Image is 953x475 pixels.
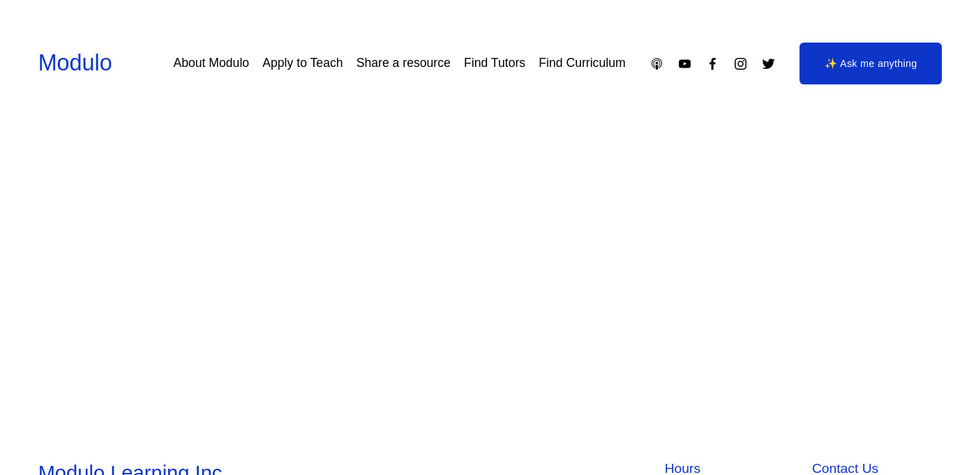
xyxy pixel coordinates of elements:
[357,51,451,75] a: Share a resource
[38,50,112,75] a: Modulo
[464,51,525,75] a: Find Tutors
[733,56,748,71] a: Instagram
[677,56,692,71] a: YouTube
[800,43,942,84] a: ✨ Ask me anything
[650,56,664,71] a: Apple Podcasts
[262,51,343,75] a: Apply to Teach
[705,56,720,71] a: Facebook
[761,56,776,71] a: Twitter
[539,51,625,75] a: Find Curriculum
[173,51,249,75] a: About Modulo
